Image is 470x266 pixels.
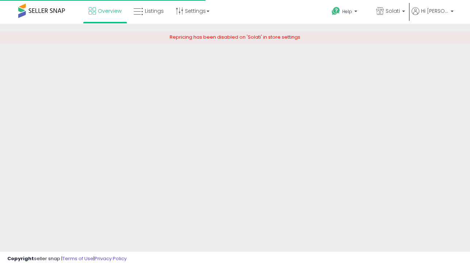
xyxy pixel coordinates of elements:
span: Repricing has been disabled on 'Solati' in store settings [170,34,300,41]
a: Help [326,1,370,24]
div: seller snap | | [7,255,127,262]
i: Get Help [331,7,340,16]
a: Privacy Policy [95,255,127,262]
span: Overview [98,7,122,15]
span: Help [342,8,352,15]
span: Hi [PERSON_NAME] [421,7,448,15]
a: Terms of Use [62,255,93,262]
a: Hi [PERSON_NAME] [412,7,454,24]
span: Solati [386,7,400,15]
strong: Copyright [7,255,34,262]
span: Listings [145,7,164,15]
